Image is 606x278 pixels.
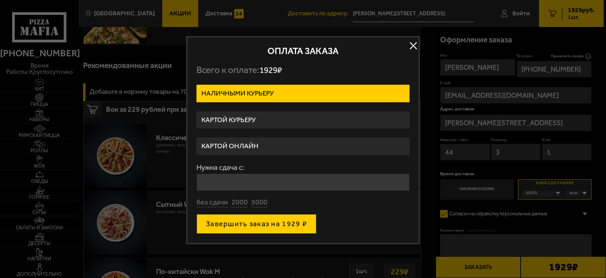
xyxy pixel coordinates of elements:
button: 5000 [251,198,267,208]
label: Нужна сдача с: [196,164,410,171]
button: без сдачи [196,198,228,208]
h2: Оплата заказа [196,46,410,55]
p: Всего к оплате: [196,64,410,76]
label: Картой онлайн [196,137,410,155]
button: 2000 [232,198,248,208]
label: Наличными курьеру [196,85,410,102]
button: Завершить заказ на 1929 ₽ [196,214,316,234]
label: Картой курьеру [196,111,410,129]
span: 1929 ₽ [259,65,282,75]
